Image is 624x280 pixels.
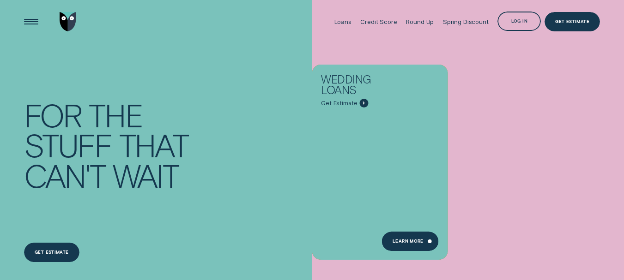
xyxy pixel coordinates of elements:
div: Credit Score [360,18,397,25]
div: Round Up [406,18,434,25]
a: Get estimate [24,243,79,262]
button: Log in [497,12,541,31]
h4: For the stuff that can't wait [24,100,193,190]
div: Loans [334,18,351,25]
img: Wisr [60,12,76,31]
a: Get Estimate [545,12,600,31]
button: Open Menu [21,12,41,31]
div: Spring Discount [443,18,489,25]
a: Learn more [382,232,439,251]
div: Wedding Loans [321,74,408,99]
span: Get Estimate [321,100,357,107]
a: Wedding Loans - Learn more [312,65,448,254]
